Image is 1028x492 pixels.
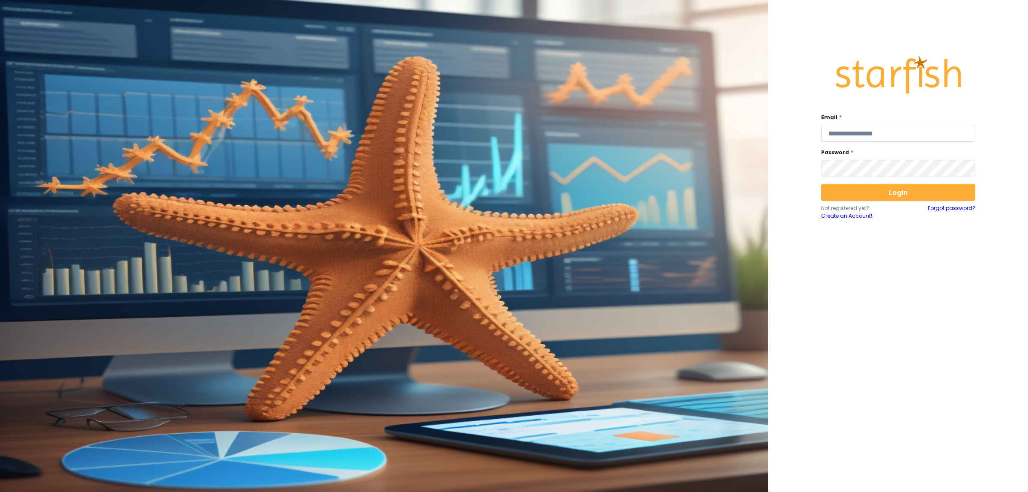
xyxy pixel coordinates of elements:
[821,212,898,220] a: Create an Account!
[821,149,970,156] label: Password
[928,204,975,220] a: Forgot password?
[834,48,962,102] img: Logo.42cb71d561138c82c4ab.png
[821,114,970,121] label: Email
[821,184,975,201] button: Login
[821,204,898,212] p: Not registered yet?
